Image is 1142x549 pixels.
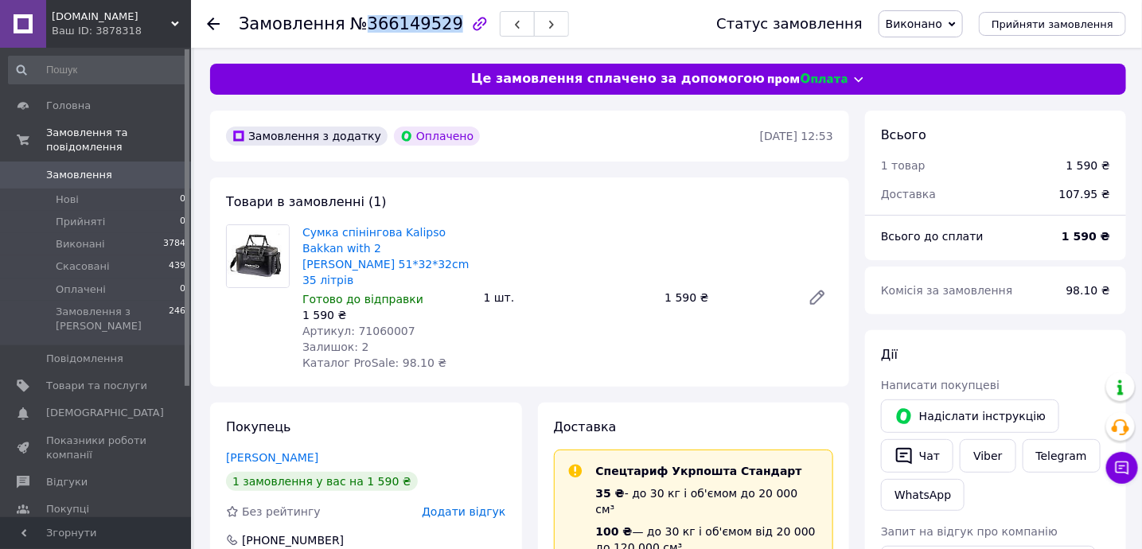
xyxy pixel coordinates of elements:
[881,347,898,362] span: Дії
[56,237,105,251] span: Виконані
[596,487,625,500] span: 35 ₴
[992,18,1113,30] span: Прийняти замовлення
[56,193,79,207] span: Нові
[227,225,289,287] img: Сумка спінінгова Kalipso Bakkan with 2 rod holder 51*32*32cm 35 літрів
[960,439,1015,473] a: Viber
[169,259,185,274] span: 439
[471,70,765,88] span: Це замовлення сплачено за допомогою
[302,356,446,369] span: Каталог ProSale: 98.10 ₴
[52,24,191,38] div: Ваш ID: 3878318
[1062,230,1110,243] b: 1 590 ₴
[881,230,984,243] span: Всього до сплати
[46,352,123,366] span: Повідомлення
[302,341,369,353] span: Залишок: 2
[56,305,169,333] span: Замовлення з [PERSON_NAME]
[979,12,1126,36] button: Прийняти замовлення
[760,130,833,142] time: [DATE] 12:53
[302,325,415,337] span: Артикул: 71060007
[1106,452,1138,484] button: Чат з покупцем
[46,406,164,420] span: [DEMOGRAPHIC_DATA]
[56,259,110,274] span: Скасовані
[46,475,88,489] span: Відгуки
[596,525,633,538] span: 100 ₴
[658,286,795,309] div: 1 590 ₴
[394,127,480,146] div: Оплачено
[881,127,926,142] span: Всього
[881,188,936,201] span: Доставка
[350,14,463,33] span: №366149529
[46,502,89,516] span: Покупці
[422,505,505,518] span: Додати відгук
[881,479,965,511] a: WhatsApp
[8,56,187,84] input: Пошук
[881,379,1000,391] span: Написати покупцеві
[302,307,471,323] div: 1 590 ₴
[554,419,617,434] span: Доставка
[56,282,106,297] span: Оплачені
[226,419,291,434] span: Покупець
[180,193,185,207] span: 0
[1066,158,1110,173] div: 1 590 ₴
[240,532,345,548] div: [PHONE_NUMBER]
[46,434,147,462] span: Показники роботи компанії
[881,159,926,172] span: 1 товар
[56,215,105,229] span: Прийняті
[242,505,321,518] span: Без рейтингу
[716,16,863,32] div: Статус замовлення
[180,282,185,297] span: 0
[52,10,171,24] span: BitesFish.online
[1066,284,1110,297] span: 98.10 ₴
[46,379,147,393] span: Товари та послуги
[46,126,191,154] span: Замовлення та повідомлення
[881,525,1058,538] span: Запит на відгук про компанію
[226,127,388,146] div: Замовлення з додатку
[477,286,659,309] div: 1 шт.
[46,168,112,182] span: Замовлення
[1050,177,1120,212] div: 107.95 ₴
[1023,439,1101,473] a: Telegram
[207,16,220,32] div: Повернутися назад
[226,194,387,209] span: Товари в замовленні (1)
[180,215,185,229] span: 0
[881,284,1013,297] span: Комісія за замовлення
[302,293,423,306] span: Готово до відправки
[881,439,953,473] button: Чат
[596,465,802,477] span: Спецтариф Укрпошта Стандарт
[302,226,470,286] a: Сумка спінінгова Kalipso Bakkan with 2 [PERSON_NAME] 51*32*32cm 35 літрів
[169,305,185,333] span: 246
[239,14,345,33] span: Замовлення
[226,451,318,464] a: [PERSON_NAME]
[46,99,91,113] span: Головна
[596,485,820,517] div: - до 30 кг і об'ємом до 20 000 см³
[163,237,185,251] span: 3784
[886,18,942,30] span: Виконано
[881,399,1059,433] button: Надіслати інструкцію
[226,472,418,491] div: 1 замовлення у вас на 1 590 ₴
[801,282,833,313] a: Редагувати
